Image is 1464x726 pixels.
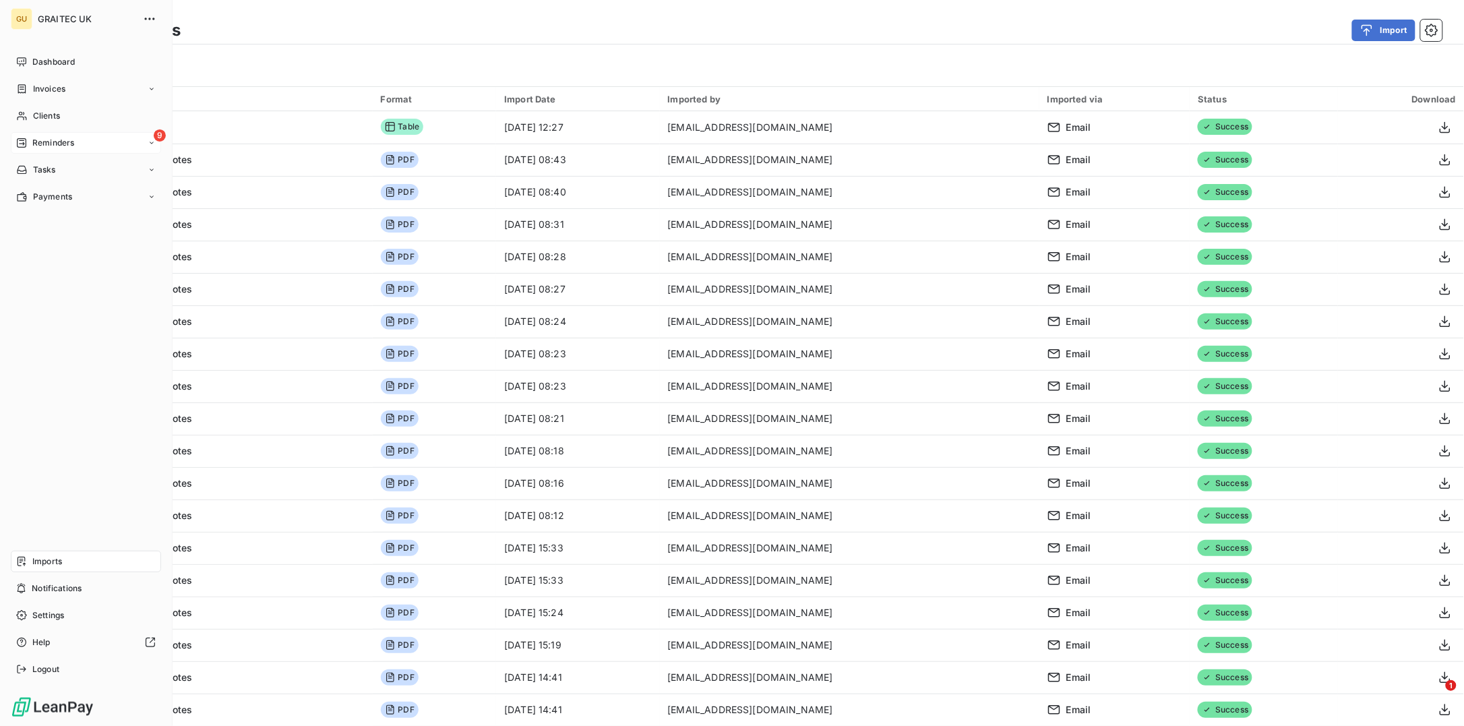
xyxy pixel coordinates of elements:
div: Status [1198,94,1330,104]
a: 9Reminders [11,132,161,154]
td: [EMAIL_ADDRESS][DOMAIN_NAME] [660,694,1039,726]
td: [EMAIL_ADDRESS][DOMAIN_NAME] [660,338,1039,370]
td: [EMAIL_ADDRESS][DOMAIN_NAME] [660,273,1039,305]
span: PDF [381,346,419,362]
span: Email [1066,606,1091,619]
td: [EMAIL_ADDRESS][DOMAIN_NAME] [660,500,1039,532]
span: PDF [381,378,419,394]
td: [DATE] 08:23 [496,370,659,402]
span: 1 [1446,680,1457,691]
span: Email [1066,541,1091,555]
span: Success [1198,540,1252,556]
span: GRAITEC UK [38,13,135,24]
span: Email [1066,574,1091,587]
span: PDF [381,184,419,200]
a: Clients [11,105,161,127]
td: [EMAIL_ADDRESS][DOMAIN_NAME] [660,661,1039,694]
span: PDF [381,669,419,686]
td: [EMAIL_ADDRESS][DOMAIN_NAME] [660,467,1039,500]
span: Reminders [32,137,74,149]
img: Logo LeanPay [11,696,94,718]
span: Invoices [33,83,65,95]
div: Download [1346,94,1456,104]
span: Dashboard [32,56,75,68]
td: [EMAIL_ADDRESS][DOMAIN_NAME] [660,370,1039,402]
td: [EMAIL_ADDRESS][DOMAIN_NAME] [660,435,1039,467]
td: [DATE] 12:27 [496,111,659,144]
td: [DATE] 08:40 [496,176,659,208]
span: Help [32,636,51,648]
span: Email [1066,347,1091,361]
span: Email [1066,444,1091,458]
span: Success [1198,637,1252,653]
span: Email [1066,509,1091,522]
span: PDF [381,637,419,653]
iframe: Intercom live chat [1418,680,1451,713]
span: Email [1066,218,1091,231]
div: Import Type [65,93,365,105]
td: [DATE] 08:21 [496,402,659,435]
span: Success [1198,216,1252,233]
td: [DATE] 08:24 [496,305,659,338]
td: [EMAIL_ADDRESS][DOMAIN_NAME] [660,532,1039,564]
span: Table [381,119,424,135]
span: Email [1066,250,1091,264]
td: [EMAIL_ADDRESS][DOMAIN_NAME] [660,176,1039,208]
span: Imports [32,555,62,568]
a: Tasks [11,159,161,181]
span: Success [1198,669,1252,686]
span: Tasks [33,164,56,176]
td: [EMAIL_ADDRESS][DOMAIN_NAME] [660,629,1039,661]
a: Settings [11,605,161,626]
td: [DATE] 08:31 [496,208,659,241]
td: [DATE] 08:12 [496,500,659,532]
a: Payments [11,186,161,208]
span: PDF [381,443,419,459]
span: PDF [381,281,419,297]
td: [EMAIL_ADDRESS][DOMAIN_NAME] [660,564,1039,597]
span: PDF [381,702,419,718]
td: [DATE] 08:23 [496,338,659,370]
span: Email [1066,185,1091,199]
div: Imported by [668,94,1031,104]
span: Clients [33,110,60,122]
span: PDF [381,540,419,556]
span: Email [1066,380,1091,393]
td: [EMAIL_ADDRESS][DOMAIN_NAME] [660,111,1039,144]
span: Success [1198,281,1252,297]
span: Success [1198,443,1252,459]
span: Email [1066,703,1091,717]
span: Payments [33,191,72,203]
div: Imported via [1047,94,1182,104]
button: Import [1352,20,1415,41]
td: [DATE] 08:16 [496,467,659,500]
span: PDF [381,605,419,621]
span: 9 [154,129,166,142]
span: Success [1198,119,1252,135]
span: Success [1198,152,1252,168]
div: GU [11,8,32,30]
span: PDF [381,411,419,427]
td: [DATE] 15:19 [496,629,659,661]
span: Success [1198,313,1252,330]
span: Email [1066,153,1091,167]
td: [DATE] 08:18 [496,435,659,467]
span: PDF [381,572,419,588]
td: [EMAIL_ADDRESS][DOMAIN_NAME] [660,402,1039,435]
td: [EMAIL_ADDRESS][DOMAIN_NAME] [660,597,1039,629]
a: Help [11,632,161,653]
td: [DATE] 08:43 [496,144,659,176]
span: Success [1198,572,1252,588]
span: Success [1198,605,1252,621]
span: Email [1066,315,1091,328]
span: PDF [381,249,419,265]
a: Imports [11,551,161,572]
span: Success [1198,702,1252,718]
span: PDF [381,216,419,233]
td: [DATE] 14:41 [496,661,659,694]
a: Invoices [11,78,161,100]
td: [DATE] 15:33 [496,532,659,564]
span: Success [1198,346,1252,362]
div: Import Date [504,94,651,104]
span: Notifications [32,582,82,595]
